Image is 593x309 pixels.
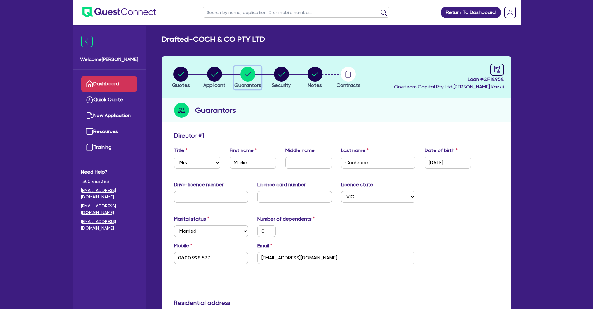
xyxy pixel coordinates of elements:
img: quest-connect-logo-blue [82,7,156,17]
label: Date of birth [425,147,458,154]
a: [EMAIL_ADDRESS][DOMAIN_NAME] [81,187,137,200]
span: Guarantors [234,82,261,88]
img: training [86,144,93,151]
span: Quotes [172,82,190,88]
span: Loan # QF14954 [394,76,504,83]
input: DD / MM / YYYY [425,157,471,169]
label: Middle name [285,147,315,154]
button: Contracts [336,66,361,89]
img: quick-quote [86,96,93,103]
span: Applicant [203,82,225,88]
label: Title [174,147,187,154]
h2: Guarantors [195,105,236,116]
img: icon-menu-close [81,36,93,47]
label: Email [257,242,272,250]
button: Notes [307,66,323,89]
label: Marital status [174,215,209,223]
a: Dashboard [81,76,137,92]
span: Notes [308,82,322,88]
label: First name [230,147,257,154]
span: Oneteam Capital Pty Ltd ( [PERSON_NAME] Kazzi ) [394,84,504,90]
label: Driver licence number [174,181,224,188]
a: Quick Quote [81,92,137,108]
a: Return To Dashboard [441,7,501,18]
a: Training [81,140,137,155]
button: Applicant [203,66,226,89]
span: Security [272,82,291,88]
label: Mobile [174,242,192,250]
a: [EMAIL_ADDRESS][DOMAIN_NAME] [81,218,137,231]
span: 1300 465 363 [81,178,137,185]
img: resources [86,128,93,135]
input: Search by name, application ID or mobile number... [203,7,389,18]
a: Dropdown toggle [502,4,518,21]
label: Number of dependents [257,215,315,223]
h3: Director # 1 [174,132,204,139]
img: new-application [86,112,93,119]
span: Welcome [PERSON_NAME] [80,56,138,63]
label: Licence card number [257,181,306,188]
a: New Application [81,108,137,124]
span: Need Help? [81,168,137,176]
label: Last name [341,147,369,154]
span: Contracts [337,82,360,88]
h3: Residential address [174,299,499,307]
img: step-icon [174,103,189,118]
a: Resources [81,124,137,140]
h2: Drafted - COCH & CO PTY LTD [162,35,265,44]
button: Security [272,66,291,89]
span: audit [494,66,501,73]
label: Licence state [341,181,373,188]
button: Guarantors [234,66,261,89]
a: audit [490,64,504,76]
button: Quotes [172,66,190,89]
a: [EMAIL_ADDRESS][DOMAIN_NAME] [81,203,137,216]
